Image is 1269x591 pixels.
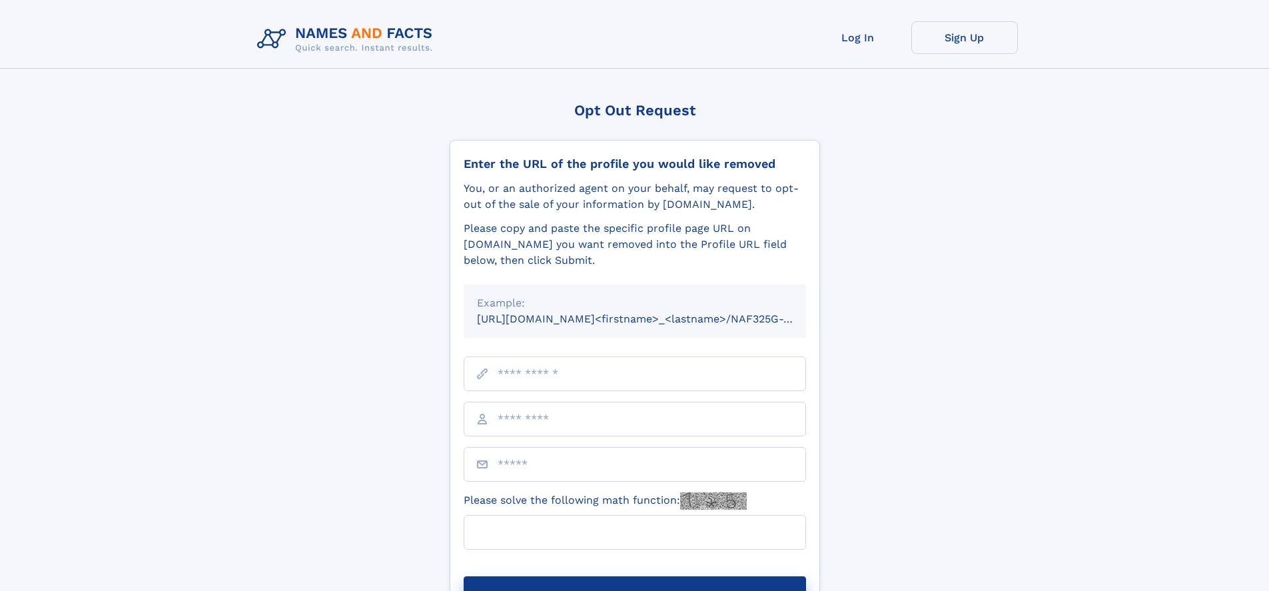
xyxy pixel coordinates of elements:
[464,492,747,510] label: Please solve the following math function:
[805,21,911,54] a: Log In
[464,221,806,269] div: Please copy and paste the specific profile page URL on [DOMAIN_NAME] you want removed into the Pr...
[252,21,444,57] img: Logo Names and Facts
[477,295,793,311] div: Example:
[911,21,1018,54] a: Sign Up
[477,312,831,325] small: [URL][DOMAIN_NAME]<firstname>_<lastname>/NAF325G-xxxxxxxx
[464,181,806,213] div: You, or an authorized agent on your behalf, may request to opt-out of the sale of your informatio...
[464,157,806,171] div: Enter the URL of the profile you would like removed
[450,102,820,119] div: Opt Out Request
